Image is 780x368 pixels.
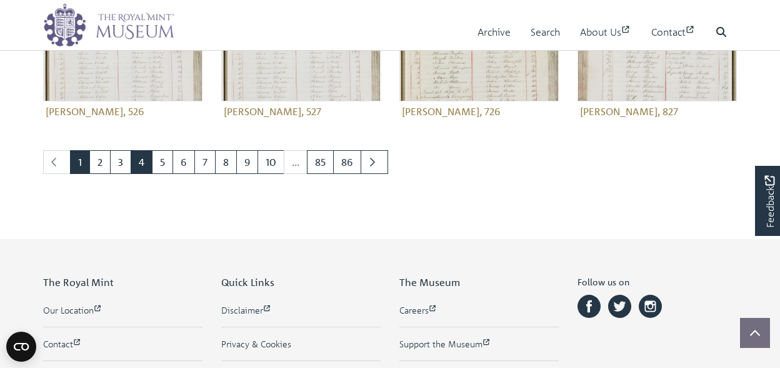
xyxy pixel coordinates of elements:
span: The Museum [399,276,460,289]
a: Careers [399,304,559,317]
span: The Royal Mint [43,276,114,289]
a: Goto page 4 [131,150,152,174]
span: Feedback [762,175,777,227]
a: Archive [477,14,511,50]
li: Previous page [43,150,71,174]
a: Goto page 7 [194,150,216,174]
a: Goto page 6 [172,150,195,174]
a: Privacy & Cookies [221,337,381,350]
button: Open CMP widget [6,332,36,362]
a: Goto page 10 [257,150,284,174]
a: Goto page 9 [236,150,258,174]
a: Disclaimer [221,304,381,317]
nav: pagination [43,150,737,174]
img: logo_wide.png [43,3,174,47]
button: Scroll to top [740,318,770,348]
a: Goto page 86 [333,150,361,174]
a: Goto page 5 [152,150,173,174]
a: About Us [580,14,631,50]
a: Support the Museum [399,337,559,350]
a: Search [531,14,560,50]
a: Goto page 2 [89,150,111,174]
a: Goto page 3 [110,150,131,174]
span: Goto page 1 [70,150,90,174]
a: Contact [651,14,696,50]
span: Quick Links [221,276,274,289]
a: Would you like to provide feedback? [755,166,780,236]
a: Next page [361,150,388,174]
a: Goto page 8 [215,150,237,174]
a: Contact [43,337,202,350]
a: Our Location [43,304,202,317]
a: Goto page 85 [307,150,334,174]
h6: Follow us on [577,277,737,292]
